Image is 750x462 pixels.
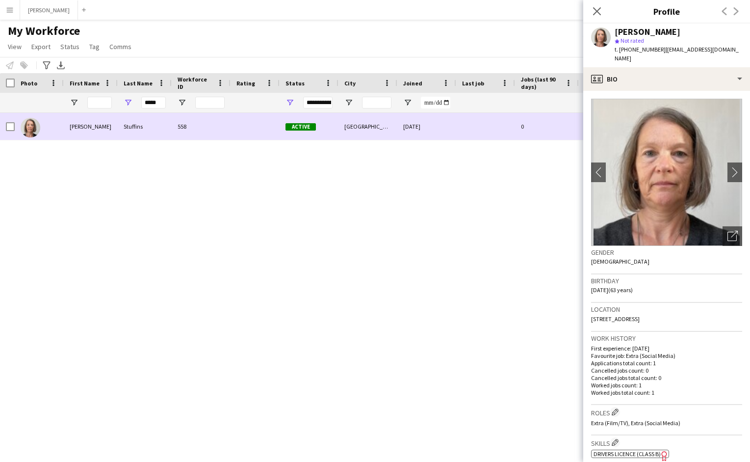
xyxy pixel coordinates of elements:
div: 0 [515,113,579,140]
button: [PERSON_NAME] [20,0,78,20]
span: View [8,42,22,51]
span: Not rated [621,37,644,44]
p: Applications total count: 1 [591,359,742,367]
app-action-btn: Advanced filters [41,59,52,71]
div: [PERSON_NAME] [615,27,680,36]
span: Active [285,123,316,131]
span: Extra (Film/TV), Extra (Social Media) [591,419,680,427]
h3: Work history [591,334,742,343]
span: Comms [109,42,131,51]
a: Status [56,40,83,53]
button: Open Filter Menu [403,98,412,107]
p: Worked jobs total count: 1 [591,389,742,396]
span: Export [31,42,51,51]
span: | [EMAIL_ADDRESS][DOMAIN_NAME] [615,46,739,62]
div: [PERSON_NAME] [64,113,118,140]
span: Jobs (last 90 days) [521,76,561,90]
div: Open photos pop-in [723,226,742,246]
h3: Skills [591,437,742,448]
button: Open Filter Menu [178,98,186,107]
span: My Workforce [8,24,80,38]
span: t. [PHONE_NUMBER] [615,46,666,53]
button: Open Filter Menu [70,98,78,107]
span: Workforce ID [178,76,213,90]
div: 558 [172,113,231,140]
input: First Name Filter Input [87,97,112,109]
span: Tag [89,42,100,51]
a: Export [27,40,54,53]
button: Open Filter Menu [344,98,353,107]
input: Workforce ID Filter Input [195,97,225,109]
p: Cancelled jobs total count: 0 [591,374,742,381]
span: [DATE] (63 years) [591,286,633,294]
input: Joined Filter Input [421,97,450,109]
a: Tag [85,40,103,53]
img: Liz Stuffins [21,118,40,137]
p: Favourite job: Extra (Social Media) [591,352,742,359]
h3: Location [591,305,742,314]
span: Status [60,42,79,51]
a: Comms [105,40,135,53]
span: Last Name [124,80,153,87]
button: Open Filter Menu [124,98,132,107]
div: Stuffins [118,113,172,140]
span: [STREET_ADDRESS] [591,315,640,323]
span: Photo [21,80,37,87]
p: Worked jobs count: 1 [591,381,742,389]
app-action-btn: Export XLSX [55,59,67,71]
div: [GEOGRAPHIC_DATA] [338,113,397,140]
img: Crew avatar or photo [591,99,742,246]
input: Last Name Filter Input [141,97,166,109]
p: Cancelled jobs count: 0 [591,367,742,374]
div: Bio [583,67,750,91]
h3: Profile [583,5,750,18]
h3: Roles [591,407,742,417]
div: [DATE] [397,113,456,140]
span: Drivers Licence (Class B) [594,450,661,458]
p: First experience: [DATE] [591,345,742,352]
span: Status [285,80,305,87]
span: Rating [236,80,255,87]
span: [DEMOGRAPHIC_DATA] [591,258,649,265]
span: First Name [70,80,100,87]
span: City [344,80,356,87]
input: City Filter Input [362,97,391,109]
a: View [4,40,26,53]
span: Joined [403,80,422,87]
h3: Gender [591,248,742,257]
h3: Birthday [591,276,742,285]
span: Last job [462,80,484,87]
button: Open Filter Menu [285,98,294,107]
